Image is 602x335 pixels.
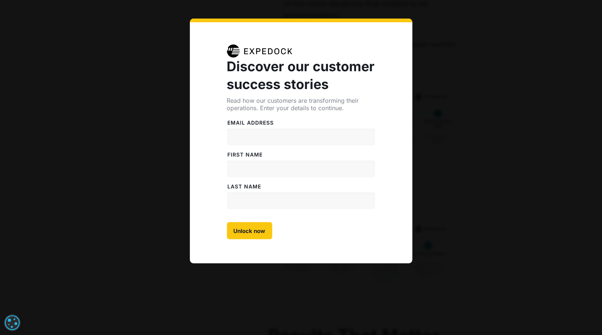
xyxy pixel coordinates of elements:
label: LAST NAME [227,183,375,190]
iframe: Chat Widget [565,299,602,335]
strong: Discover our customer success stories [227,58,375,92]
div: Read how our customers are transforming their operations. Enter your details to continue. [227,97,375,112]
label: Email address [227,119,375,127]
form: Case Studies Form [227,112,375,239]
label: FiRST NAME [227,151,375,158]
input: Unlock now [227,222,272,239]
